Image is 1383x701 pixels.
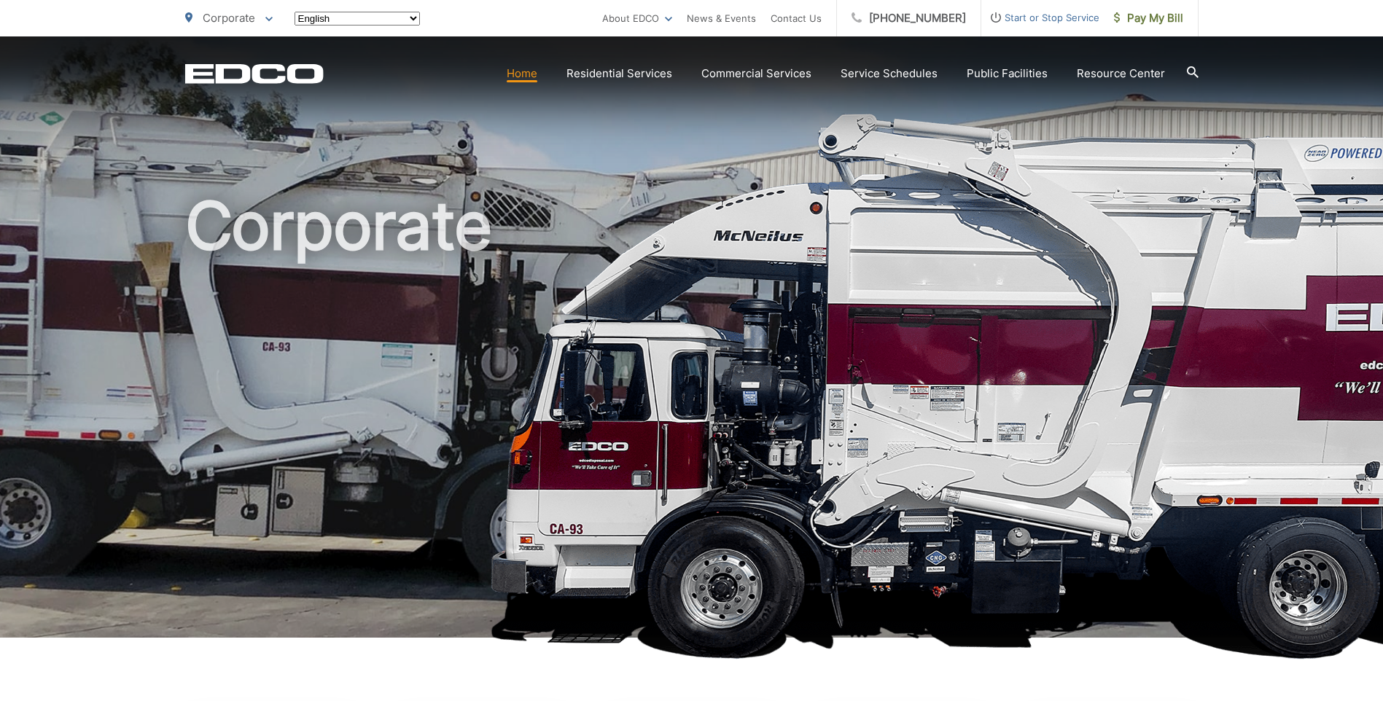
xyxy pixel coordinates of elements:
[771,9,822,27] a: Contact Us
[1077,65,1165,82] a: Resource Center
[507,65,537,82] a: Home
[687,9,756,27] a: News & Events
[701,65,811,82] a: Commercial Services
[967,65,1048,82] a: Public Facilities
[566,65,672,82] a: Residential Services
[295,12,420,26] select: Select a language
[1114,9,1183,27] span: Pay My Bill
[841,65,938,82] a: Service Schedules
[602,9,672,27] a: About EDCO
[185,63,324,84] a: EDCD logo. Return to the homepage.
[203,11,255,25] span: Corporate
[185,189,1199,651] h1: Corporate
